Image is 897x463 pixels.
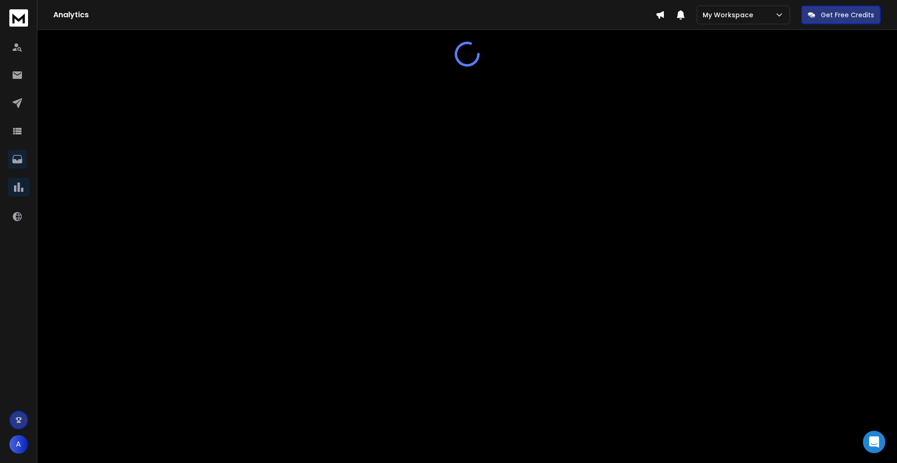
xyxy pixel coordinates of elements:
button: Get Free Credits [801,6,881,24]
p: Get Free Credits [821,10,874,20]
img: logo [9,9,28,27]
button: A [9,435,28,454]
p: My Workspace [703,10,757,20]
div: Open Intercom Messenger [863,431,885,453]
h1: Analytics [53,9,655,21]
